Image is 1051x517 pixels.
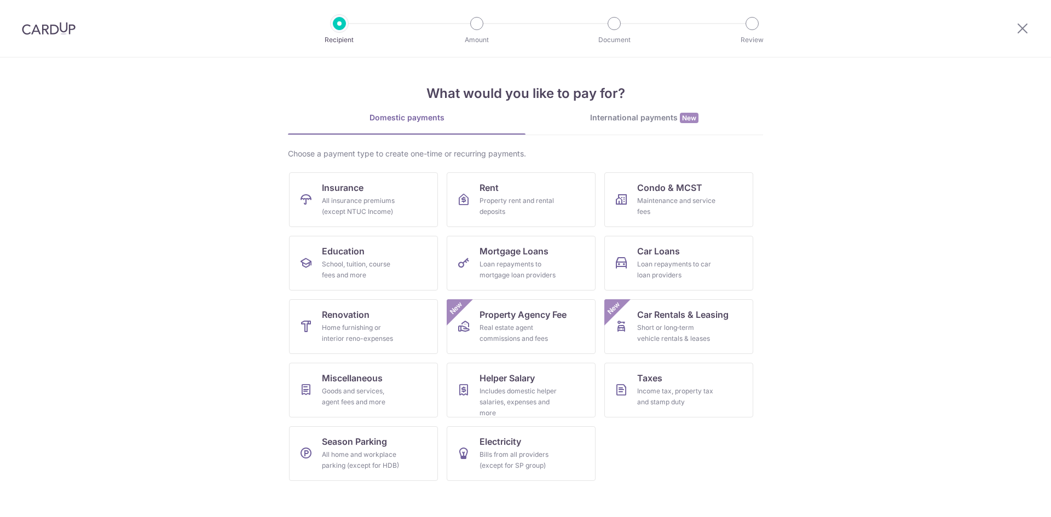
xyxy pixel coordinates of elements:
[637,308,729,321] span: Car Rentals & Leasing
[480,435,521,448] span: Electricity
[436,34,517,45] p: Amount
[322,371,383,385] span: Miscellaneous
[447,172,596,227] a: RentProperty rent and rental deposits
[480,308,567,321] span: Property Agency Fee
[981,484,1040,512] iframe: Opens a widget where you can find more information
[637,181,702,194] span: Condo & MCST
[447,236,596,291] a: Mortgage LoansLoan repayments to mortgage loan providers
[447,363,596,417] a: Helper SalaryIncludes domestic helper salaries, expenses and more
[637,386,716,408] div: Income tax, property tax and stamp duty
[289,363,438,417] a: MiscellaneousGoods and services, agent fees and more
[480,386,558,419] div: Includes domestic helper salaries, expenses and more
[480,245,548,258] span: Mortgage Loans
[637,259,716,281] div: Loan repayments to car loan providers
[322,308,369,321] span: Renovation
[322,386,401,408] div: Goods and services, agent fees and more
[574,34,655,45] p: Document
[637,195,716,217] div: Maintenance and service fees
[604,236,753,291] a: Car LoansLoan repayments to car loan providers
[480,322,558,344] div: Real estate agent commissions and fees
[288,148,763,159] div: Choose a payment type to create one-time or recurring payments.
[680,113,698,123] span: New
[604,172,753,227] a: Condo & MCSTMaintenance and service fees
[637,322,716,344] div: Short or long‑term vehicle rentals & leases
[322,435,387,448] span: Season Parking
[604,363,753,417] a: TaxesIncome tax, property tax and stamp duty
[637,371,662,385] span: Taxes
[299,34,380,45] p: Recipient
[480,259,558,281] div: Loan repayments to mortgage loan providers
[605,299,623,317] span: New
[712,34,793,45] p: Review
[288,84,763,103] h4: What would you like to pay for?
[480,195,558,217] div: Property rent and rental deposits
[289,236,438,291] a: EducationSchool, tuition, course fees and more
[289,299,438,354] a: RenovationHome furnishing or interior reno-expenses
[480,181,499,194] span: Rent
[525,112,763,124] div: International payments
[289,426,438,481] a: Season ParkingAll home and workplace parking (except for HDB)
[322,181,363,194] span: Insurance
[322,449,401,471] div: All home and workplace parking (except for HDB)
[22,22,76,35] img: CardUp
[322,245,365,258] span: Education
[637,245,680,258] span: Car Loans
[604,299,753,354] a: Car Rentals & LeasingShort or long‑term vehicle rentals & leasesNew
[322,259,401,281] div: School, tuition, course fees and more
[289,172,438,227] a: InsuranceAll insurance premiums (except NTUC Income)
[447,426,596,481] a: ElectricityBills from all providers (except for SP group)
[480,371,535,385] span: Helper Salary
[447,299,465,317] span: New
[480,449,558,471] div: Bills from all providers (except for SP group)
[322,195,401,217] div: All insurance premiums (except NTUC Income)
[288,112,525,123] div: Domestic payments
[447,299,596,354] a: Property Agency FeeReal estate agent commissions and feesNew
[322,322,401,344] div: Home furnishing or interior reno-expenses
